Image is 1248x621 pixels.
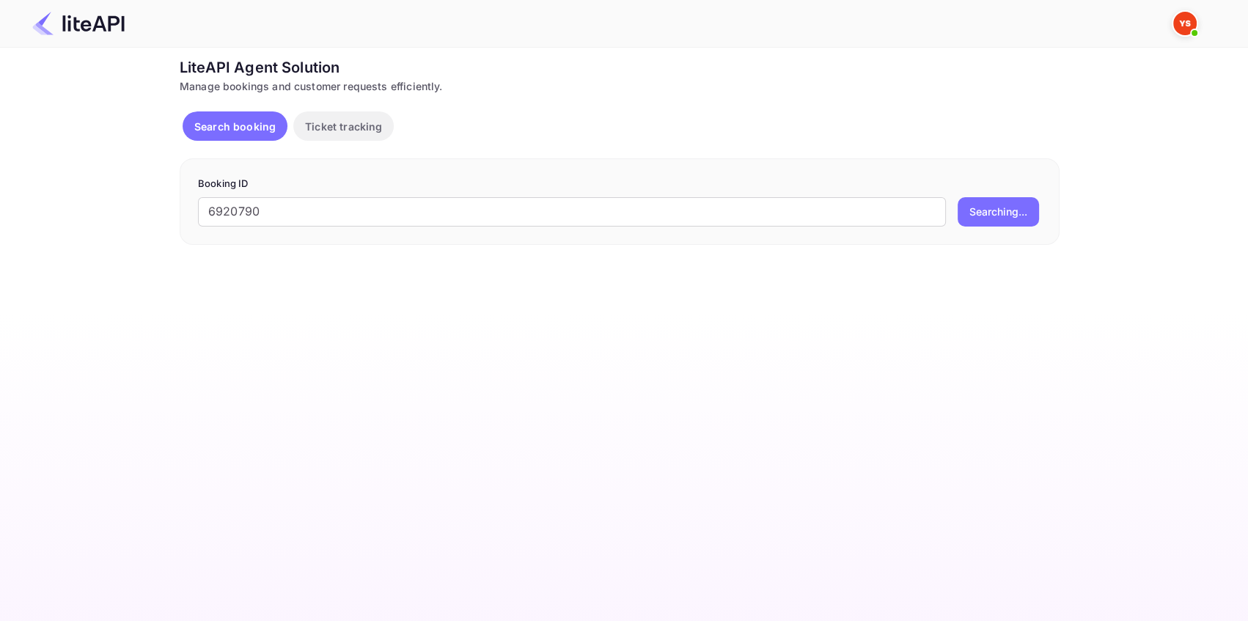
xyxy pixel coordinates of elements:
[198,177,1041,191] p: Booking ID
[180,78,1060,94] div: Manage bookings and customer requests efficiently.
[198,197,946,227] input: Enter Booking ID (e.g., 63782194)
[32,12,125,35] img: LiteAPI Logo
[958,197,1039,227] button: Searching...
[194,119,276,134] p: Search booking
[1173,12,1197,35] img: Yandex Support
[305,119,382,134] p: Ticket tracking
[180,56,1060,78] div: LiteAPI Agent Solution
